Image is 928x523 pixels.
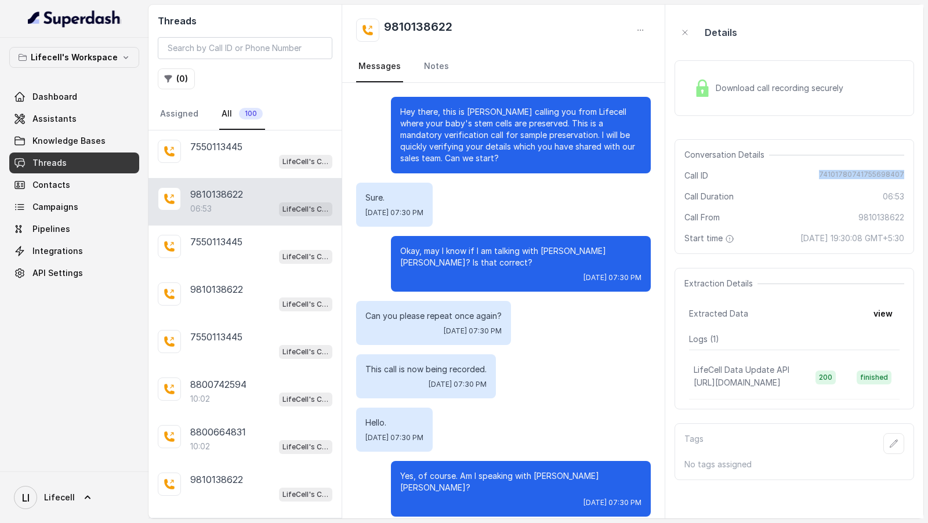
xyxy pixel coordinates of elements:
p: LifeCell's Call Assistant [282,251,329,263]
p: 9810138622 [190,473,243,486]
span: [URL][DOMAIN_NAME] [694,377,781,387]
span: Dashboard [32,91,77,103]
span: Assistants [32,113,77,125]
p: 10:02 [190,441,210,452]
span: Download call recording securely [716,82,848,94]
span: Extraction Details [684,278,757,289]
span: Contacts [32,179,70,191]
p: LifeCell's Call Assistant [282,441,329,453]
span: Call ID [684,170,708,181]
p: 9810138622 [190,282,243,296]
p: Can you please repeat once again? [365,310,502,322]
a: Lifecell [9,481,139,514]
a: Assistants [9,108,139,129]
span: Knowledge Bases [32,135,106,147]
nav: Tabs [158,99,332,130]
span: Conversation Details [684,149,769,161]
h2: Threads [158,14,332,28]
span: 200 [815,371,836,384]
span: [DATE] 07:30 PM [429,380,487,389]
span: [DATE] 07:30 PM [583,273,641,282]
span: 9810138622 [858,212,904,223]
p: 10:02 [190,393,210,405]
span: Campaigns [32,201,78,213]
span: Call From [684,212,720,223]
button: view [867,303,900,324]
a: Knowledge Bases [9,130,139,151]
span: 100 [239,108,263,119]
span: [DATE] 07:30 PM [444,326,502,336]
span: finished [857,371,891,384]
p: LifeCell's Call Assistant [282,204,329,215]
p: LifeCell's Call Assistant [282,299,329,310]
span: [DATE] 07:30 PM [583,498,641,507]
nav: Tabs [356,51,651,82]
p: 8800742594 [190,377,246,391]
img: light.svg [28,9,121,28]
p: LifeCell's Call Assistant [282,156,329,168]
p: Logs ( 1 ) [689,333,900,345]
p: Details [705,26,737,39]
button: (0) [158,68,195,89]
p: LifeCell's Call Assistant [282,489,329,500]
p: Lifecell's Workspace [31,50,118,64]
a: Messages [356,51,403,82]
a: Pipelines [9,219,139,239]
p: 8800664831 [190,425,246,439]
img: Lock Icon [694,79,711,97]
a: Dashboard [9,86,139,107]
p: LifeCell's Call Assistant [282,346,329,358]
span: Start time [684,233,737,244]
p: 06:53 [190,203,212,215]
p: 7550113445 [190,330,242,344]
span: Lifecell [44,492,75,503]
p: 7550113445 [190,140,242,154]
h2: 9810138622 [384,19,452,42]
span: Extracted Data [689,308,748,319]
span: API Settings [32,267,83,279]
a: Integrations [9,241,139,261]
a: Campaigns [9,197,139,217]
p: 9810138622 [190,187,243,201]
a: Assigned [158,99,201,130]
p: 7550113445 [190,235,242,249]
p: Tags [684,433,704,454]
a: Threads [9,152,139,173]
a: Notes [422,51,451,82]
p: This call is now being recorded. [365,364,487,375]
span: 74101780741755698407 [819,170,904,181]
p: No tags assigned [684,459,904,470]
input: Search by Call ID or Phone Number [158,37,332,59]
p: Hey there, this is [PERSON_NAME] calling you from Lifecell where your baby's stem cells are prese... [400,106,641,164]
span: Threads [32,157,67,169]
span: [DATE] 07:30 PM [365,208,423,217]
p: Hello. [365,417,423,428]
p: Yes, of course. Am I speaking with [PERSON_NAME] [PERSON_NAME]? [400,470,641,493]
span: 06:53 [883,191,904,202]
span: Call Duration [684,191,734,202]
a: Contacts [9,175,139,195]
span: Integrations [32,245,83,257]
a: API Settings [9,263,139,284]
span: [DATE] 07:30 PM [365,433,423,442]
span: [DATE] 19:30:08 GMT+5:30 [800,233,904,244]
p: Okay, may I know if I am talking with [PERSON_NAME] [PERSON_NAME]? Is that correct? [400,245,641,268]
p: Sure. [365,192,423,204]
a: All100 [219,99,265,130]
p: LifeCell's Call Assistant [282,394,329,405]
text: LI [22,492,30,504]
button: Lifecell's Workspace [9,47,139,68]
p: LifeCell Data Update API [694,364,789,376]
span: Pipelines [32,223,70,235]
